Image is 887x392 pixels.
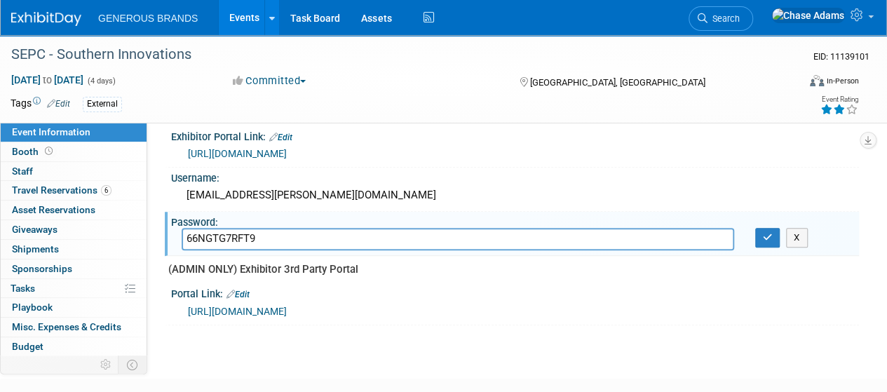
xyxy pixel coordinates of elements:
[529,77,705,88] span: [GEOGRAPHIC_DATA], [GEOGRAPHIC_DATA]
[1,142,147,161] a: Booth
[226,290,250,299] a: Edit
[11,12,81,26] img: ExhibitDay
[11,96,70,112] td: Tags
[1,259,147,278] a: Sponsorships
[83,97,122,111] div: External
[1,181,147,200] a: Travel Reservations6
[1,298,147,317] a: Playbook
[98,13,198,24] span: GENEROUS BRANDS
[119,356,147,374] td: Toggle Event Tabs
[12,204,95,215] span: Asset Reservations
[188,306,287,317] a: [URL][DOMAIN_NAME]
[12,302,53,313] span: Playbook
[689,6,753,31] a: Search
[94,356,119,374] td: Personalize Event Tab Strip
[228,74,311,88] button: Committed
[171,212,859,229] div: Password:
[1,318,147,337] a: Misc. Expenses & Credits
[11,283,35,294] span: Tasks
[101,185,111,196] span: 6
[820,96,858,103] div: Event Rating
[12,321,121,332] span: Misc. Expenses & Credits
[786,228,808,248] button: X
[41,74,54,86] span: to
[707,13,740,24] span: Search
[6,42,787,67] div: SEPC - Southern Innovations
[171,126,859,144] div: Exhibitor Portal Link:
[171,283,859,302] div: Portal Link:
[1,240,147,259] a: Shipments
[12,243,59,255] span: Shipments
[188,148,287,159] a: [URL][DOMAIN_NAME]
[12,184,111,196] span: Travel Reservations
[771,8,845,23] img: Chase Adams
[1,201,147,219] a: Asset Reservations
[12,341,43,352] span: Budget
[1,162,147,181] a: Staff
[12,263,72,274] span: Sponsorships
[11,74,84,86] span: [DATE] [DATE]
[735,73,859,94] div: Event Format
[810,75,824,86] img: Format-Inperson.png
[813,51,869,62] span: Event ID: 11139101
[12,146,55,157] span: Booth
[1,279,147,298] a: Tasks
[1,123,147,142] a: Event Information
[12,126,90,137] span: Event Information
[86,76,116,86] span: (4 days)
[42,146,55,156] span: Booth not reserved yet
[171,168,859,185] div: Username:
[826,76,859,86] div: In-Person
[47,99,70,109] a: Edit
[1,337,147,356] a: Budget
[1,220,147,239] a: Giveaways
[12,165,33,177] span: Staff
[12,224,57,235] span: Giveaways
[182,184,848,206] div: [EMAIL_ADDRESS][PERSON_NAME][DOMAIN_NAME]
[269,133,292,142] a: Edit
[168,262,848,277] div: (ADMIN ONLY) Exhibitor 3rd Party Portal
